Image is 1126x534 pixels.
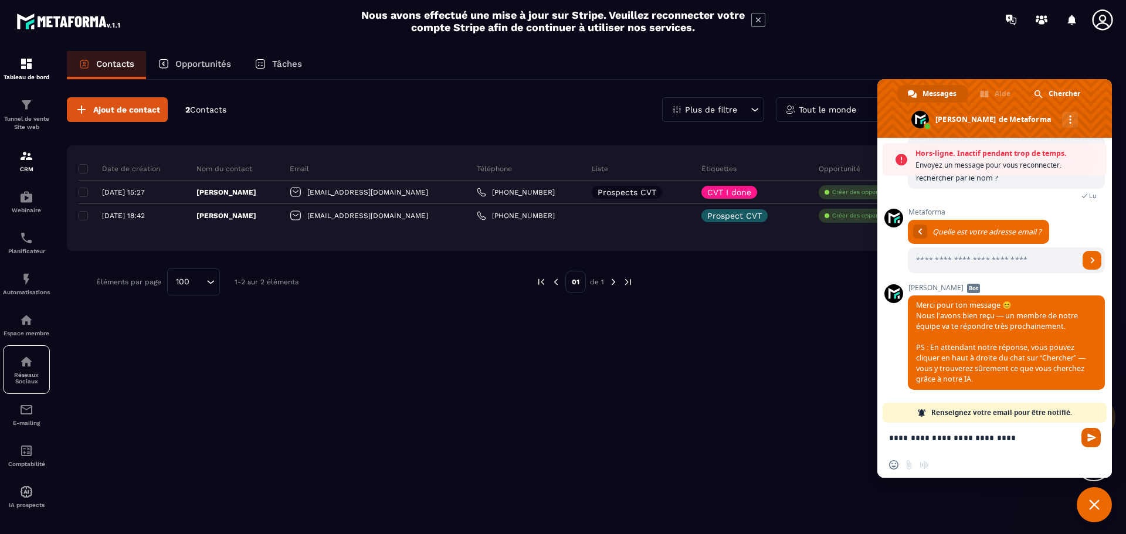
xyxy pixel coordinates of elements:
p: Contacts [96,59,134,69]
span: Merci pour ton message 😊 Nous l’avons bien reçu — un membre de notre équipe va te répondre très p... [916,300,1086,384]
a: formationformationTableau de bord [3,48,50,89]
p: Éléments par page [96,278,161,286]
p: Plus de filtre [685,106,737,114]
p: Nom du contact [196,164,252,174]
p: Tableau de bord [3,74,50,80]
span: Metaforma [908,208,1105,216]
img: automations [19,313,33,327]
p: Créer des opportunités [832,188,898,196]
p: Prospects CVT [598,188,656,196]
img: formation [19,57,33,71]
p: [DATE] 18:42 [102,212,145,220]
p: Téléphone [477,164,512,174]
a: formationformationCRM [3,140,50,181]
p: Email [290,164,309,174]
img: next [623,277,633,287]
p: Planificateur [3,248,50,254]
a: Tâches [243,51,314,79]
textarea: Entrez votre message... [889,423,1077,452]
img: formation [19,98,33,112]
img: prev [551,277,561,287]
img: accountant [19,444,33,458]
p: CVT I done [707,188,751,196]
p: [PERSON_NAME] [196,188,256,197]
p: Date de création [79,164,160,174]
img: next [608,277,619,287]
span: [PERSON_NAME] [908,284,1105,292]
span: Contacts [190,105,226,114]
p: [DATE] 15:27 [102,188,145,196]
p: Comptabilité [3,461,50,467]
span: Insérer un emoji [889,460,898,470]
span: 100 [172,275,194,288]
a: automationsautomationsAutomatisations [3,263,50,304]
p: Espace membre [3,330,50,336]
span: Envoyez un message pour vous reconnecter. [915,159,1101,171]
img: email [19,403,33,417]
span: Bot [967,284,980,293]
a: Messages [897,85,968,103]
span: Renseignez votre email pour être notifié. [931,403,1072,423]
a: [PHONE_NUMBER] [477,211,555,220]
p: Opportunités [175,59,231,69]
a: [PHONE_NUMBER] [477,188,555,197]
img: logo [16,11,122,32]
p: Prospect CVT [707,212,762,220]
p: de 1 [590,277,604,287]
p: Créer des opportunités [832,212,898,220]
input: Search for option [194,275,204,288]
span: Envoyer [1081,428,1101,447]
p: 2 [185,104,226,115]
a: automationsautomationsWebinaire [3,181,50,222]
p: Tout le monde [799,106,856,114]
p: Opportunité [819,164,860,174]
img: formation [19,149,33,163]
a: accountantaccountantComptabilité [3,435,50,476]
a: Opportunités [146,51,243,79]
p: Webinaire [3,207,50,213]
span: Ajout de contact [93,104,160,115]
img: automations [19,190,33,204]
a: formationformationTunnel de vente Site web [3,89,50,140]
p: IA prospects [3,502,50,508]
p: Liste [592,164,608,174]
p: [PERSON_NAME] [196,211,256,220]
p: CRM [3,166,50,172]
input: Entrez votre adresse email... [908,247,1079,273]
a: emailemailE-mailing [3,394,50,435]
a: schedulerschedulerPlanificateur [3,222,50,263]
img: prev [536,277,547,287]
a: Contacts [67,51,146,79]
p: 01 [565,271,586,293]
p: Automatisations [3,289,50,295]
h2: Nous avons effectué une mise à jour sur Stripe. Veuillez reconnecter votre compte Stripe afin de ... [361,9,745,33]
a: Chercher [1023,85,1092,103]
img: scheduler [19,231,33,245]
span: Hors-ligne. Inactif pendant trop de temps. [915,148,1101,159]
p: Tunnel de vente Site web [3,115,50,131]
img: automations [19,272,33,286]
div: Search for option [167,268,220,295]
span: Lu [1089,192,1097,200]
p: Étiquettes [701,164,737,174]
img: automations [19,485,33,499]
span: Quelle est votre adresse email ? [932,227,1041,237]
p: E-mailing [3,420,50,426]
a: automationsautomationsEspace membre [3,304,50,345]
p: Tâches [272,59,302,69]
span: Chercher [1049,85,1080,103]
span: Messages [922,85,957,103]
a: Envoyer [1083,251,1101,270]
button: Ajout de contact [67,97,168,122]
a: Fermer le chat [1077,487,1112,522]
p: 1-2 sur 2 éléments [235,278,299,286]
